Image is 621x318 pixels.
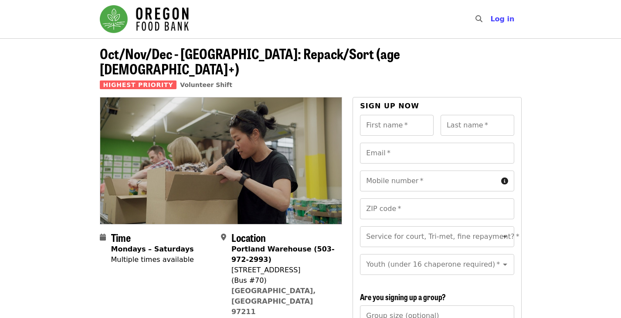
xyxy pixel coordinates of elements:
div: [STREET_ADDRESS] [231,265,335,275]
input: ZIP code [360,198,514,219]
i: map-marker-alt icon [221,233,226,241]
div: (Bus #70) [231,275,335,286]
input: First name [360,115,434,136]
span: Time [111,230,131,245]
button: Open [499,231,511,243]
img: Oct/Nov/Dec - Portland: Repack/Sort (age 8+) organized by Oregon Food Bank [100,97,342,224]
a: [GEOGRAPHIC_DATA], [GEOGRAPHIC_DATA] 97211 [231,287,316,316]
span: Highest Priority [100,80,177,89]
button: Log in [483,10,521,28]
input: Last name [441,115,514,136]
input: Email [360,143,514,164]
span: Oct/Nov/Dec - [GEOGRAPHIC_DATA]: Repack/Sort (age [DEMOGRAPHIC_DATA]+) [100,43,400,79]
img: Oregon Food Bank - Home [100,5,189,33]
i: search icon [475,15,482,23]
strong: Mondays – Saturdays [111,245,194,253]
span: Sign up now [360,102,419,110]
input: Search [488,9,495,30]
span: Are you signing up a group? [360,291,446,302]
span: Log in [490,15,514,23]
i: circle-info icon [501,177,508,185]
span: Location [231,230,266,245]
strong: Portland Warehouse (503-972-2993) [231,245,335,264]
a: Volunteer Shift [180,81,232,88]
input: Mobile number [360,171,497,191]
div: Multiple times available [111,254,194,265]
button: Open [499,258,511,271]
i: calendar icon [100,233,106,241]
